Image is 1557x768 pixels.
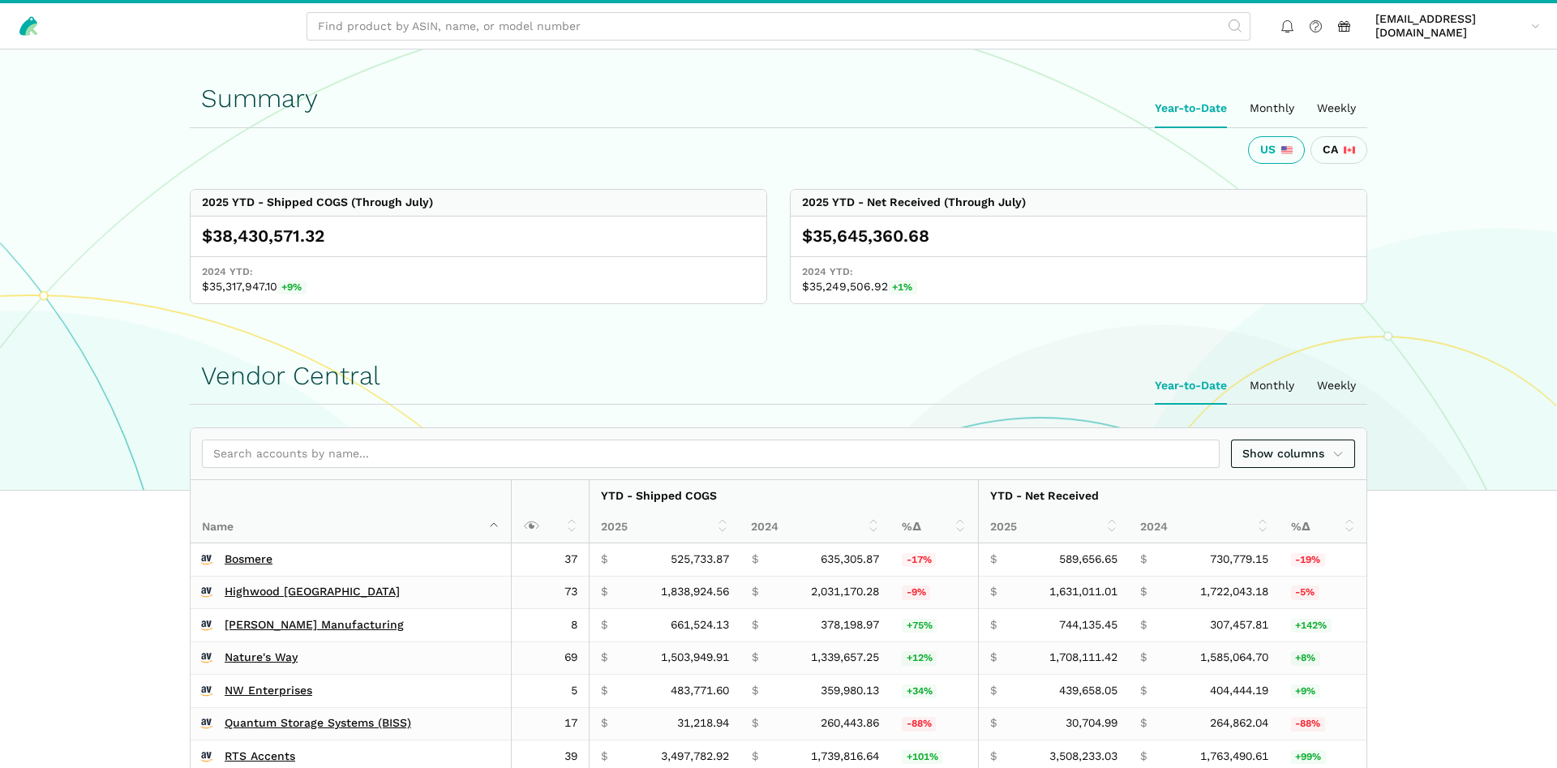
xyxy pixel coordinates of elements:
[512,609,590,642] td: 8
[1140,585,1147,599] span: $
[811,749,879,764] span: 1,739,816.64
[888,281,917,295] span: +1%
[601,650,607,665] span: $
[821,618,879,633] span: 378,198.97
[202,280,755,295] span: $35,317,947.10
[1049,749,1117,764] span: 3,508,233.03
[671,618,729,633] span: 661,524.13
[1291,651,1320,666] span: +8%
[201,362,1356,390] h1: Vendor Central
[1280,576,1366,609] td: -5.29%
[1238,90,1306,127] ui-tab: Monthly
[811,585,879,599] span: 2,031,170.28
[978,512,1129,543] th: 2025: activate to sort column ascending
[990,585,997,599] span: $
[740,512,890,543] th: 2024: activate to sort column ascending
[1140,552,1147,567] span: $
[277,281,307,295] span: +9%
[1370,9,1546,43] a: [EMAIL_ADDRESS][DOMAIN_NAME]
[671,684,729,698] span: 483,771.60
[752,650,758,665] span: $
[1280,675,1366,708] td: 8.71%
[1344,144,1355,156] img: 243-canada-6dcbff6b5ddfbc3d576af9e026b5d206327223395eaa30c1e22b34077c083801.svg
[890,707,978,740] td: -88.01%
[902,750,942,765] span: +101%
[902,586,930,600] span: -9%
[890,641,978,675] td: 12.26%
[225,716,411,731] a: Quantum Storage Systems (BISS)
[1049,650,1117,665] span: 1,708,111.42
[902,553,936,568] span: -17%
[990,489,1099,502] strong: YTD - Net Received
[1140,684,1147,698] span: $
[1238,367,1306,405] ui-tab: Monthly
[202,440,1220,468] input: Search accounts by name...
[802,265,1355,280] span: 2024 YTD:
[512,707,590,740] td: 17
[601,585,607,599] span: $
[1140,650,1147,665] span: $
[201,84,1356,113] h1: Summary
[601,618,607,633] span: $
[890,512,978,543] th: %Δ: activate to sort column ascending
[1280,512,1366,543] th: %Δ: activate to sort column ascending
[512,675,590,708] td: 5
[902,684,937,699] span: +34%
[307,12,1250,41] input: Find product by ASIN, name, or model number
[1231,440,1356,468] a: Show columns
[990,650,997,665] span: $
[1242,445,1345,462] span: Show columns
[1280,707,1366,740] td: -88.41%
[661,749,729,764] span: 3,497,782.92
[590,512,740,543] th: 2025: activate to sort column ascending
[1291,684,1320,699] span: +9%
[1143,367,1238,405] ui-tab: Year-to-Date
[990,716,997,731] span: $
[601,684,607,698] span: $
[890,576,978,609] td: -9.46%
[890,609,978,642] td: 74.91%
[225,618,404,633] a: [PERSON_NAME] Manufacturing
[661,650,729,665] span: 1,503,949.91
[1280,543,1366,576] td: -19.31%
[821,716,879,731] span: 260,443.86
[990,552,997,567] span: $
[990,618,997,633] span: $
[1200,650,1268,665] span: 1,585,064.70
[902,651,937,666] span: +12%
[1066,716,1117,731] span: 30,704.99
[1059,552,1117,567] span: 589,656.65
[752,585,758,599] span: $
[1306,367,1367,405] ui-tab: Weekly
[225,749,295,764] a: RTS Accents
[990,749,997,764] span: $
[752,684,758,698] span: $
[1140,618,1147,633] span: $
[1140,716,1147,731] span: $
[601,489,717,502] strong: YTD - Shipped COGS
[1210,684,1268,698] span: 404,444.19
[601,552,607,567] span: $
[902,619,937,633] span: +75%
[890,543,978,576] td: -17.25%
[1323,143,1338,157] span: CA
[225,585,400,599] a: Highwood [GEOGRAPHIC_DATA]
[1291,586,1319,600] span: -5%
[821,684,879,698] span: 359,980.13
[1281,144,1293,156] img: 226-united-states-3a775d967d35a21fe9d819e24afa6dfbf763e8f1ec2e2b5a04af89618ae55acb.svg
[225,650,298,665] a: Nature's Way
[601,749,607,764] span: $
[601,716,607,731] span: $
[1059,618,1117,633] span: 744,135.45
[512,543,590,576] td: 37
[1291,750,1326,765] span: +99%
[661,585,729,599] span: 1,838,924.56
[802,280,1355,295] span: $35,249,506.92
[225,684,312,698] a: NW Enterprises
[671,552,729,567] span: 525,733.87
[512,641,590,675] td: 69
[1280,609,1366,642] td: 142.03%
[225,552,272,567] a: Bosmere
[1140,749,1147,764] span: $
[1291,553,1325,568] span: -19%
